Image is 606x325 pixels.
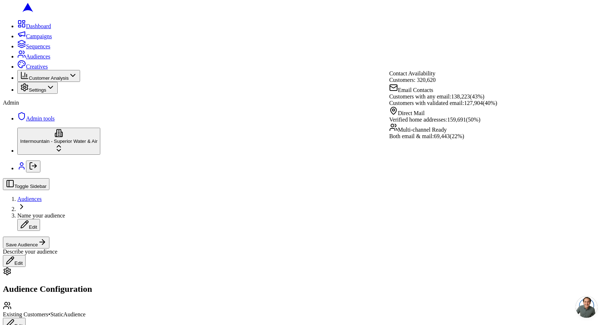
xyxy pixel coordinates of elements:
a: Admin tools [17,115,55,122]
span: Customer Analysis [29,75,69,81]
a: Creatives [17,63,48,70]
span: Customers with validated email: [389,100,464,106]
span: Contact Availability [389,70,435,76]
a: Open chat [576,296,597,318]
nav: breadcrumb [3,196,603,231]
span: Audiences [26,53,50,60]
span: Campaigns [26,33,52,39]
button: Edit [3,255,26,267]
span: Both email & mail: [389,133,434,139]
span: Sequences [26,43,50,49]
span: 138,223 ( 43 %) [451,93,484,100]
a: Campaigns [17,33,52,39]
span: Static Audience [50,311,85,317]
span: Admin tools [26,115,55,122]
a: Sequences [17,43,50,49]
div: Admin [3,100,603,106]
button: Intermountain - Superior Water & Air [17,128,100,155]
span: Multi-channel Ready [398,127,447,133]
span: Verified home addresses: [389,117,447,123]
span: Customers: 320,620 [389,77,436,83]
span: Settings [29,87,46,93]
button: Toggle Sidebar [3,178,49,190]
span: Edit [14,260,23,266]
span: Intermountain - Superior Water & Air [20,139,97,144]
span: Email Contacts [398,87,433,93]
button: Edit [17,219,40,231]
span: • [48,311,50,317]
a: Audiences [17,196,42,202]
h2: Audience Configuration [3,284,603,294]
span: 127,904 ( 40 %) [464,100,497,106]
span: 159,691 ( 50 %) [447,117,480,123]
span: Existing Customers [3,311,48,317]
a: Dashboard [17,23,51,29]
span: Name your audience [17,212,65,219]
span: Edit [29,224,37,230]
button: Customer Analysis [17,70,80,82]
span: Toggle Sidebar [14,184,47,189]
span: Describe your audience [3,249,57,255]
button: Save Audience [3,237,49,249]
span: 69,443 ( 22 %) [434,133,464,139]
span: Direct Mail [398,110,425,116]
a: Audiences [17,53,50,60]
span: Customers with any email: [389,93,451,100]
span: Creatives [26,63,48,70]
span: Dashboard [26,23,51,29]
button: Settings [17,82,58,94]
button: Log out [26,161,40,172]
